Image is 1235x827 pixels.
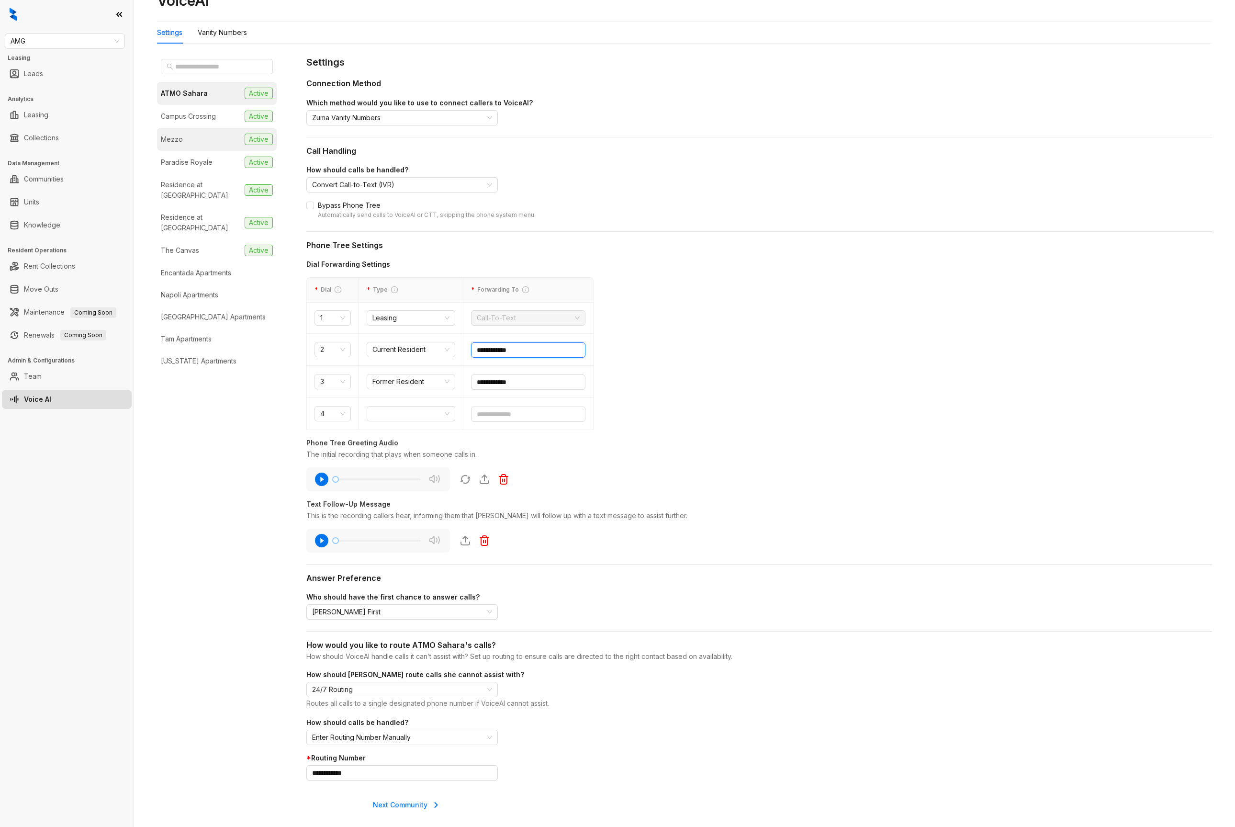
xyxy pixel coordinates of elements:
a: Team [24,367,42,386]
div: Next Community [373,800,441,810]
div: Settings [306,55,1212,70]
div: [GEOGRAPHIC_DATA] Apartments [161,312,266,322]
div: Campus Crossing [161,111,216,122]
div: Dial Forwarding Settings [306,259,594,270]
span: Bypass Phone Tree [314,200,539,220]
div: How should [PERSON_NAME] route calls she cannot assist with? [306,669,1212,680]
span: Enter Routing Number Manually [312,730,492,745]
li: Communities [2,170,132,189]
a: Move Outs [24,280,58,299]
div: How should VoiceAI handle calls it can’t assist with? Set up routing to ensure calls are directed... [306,651,1212,662]
span: AMG [11,34,119,48]
div: Who should have the first chance to answer calls? [306,592,1212,602]
div: How would you like to route ATMO Sahara's calls? [306,639,1212,651]
span: Zuma Vanity Numbers [312,111,492,125]
a: RenewalsComing Soon [24,326,106,345]
h3: Admin & Configurations [8,356,134,365]
li: Voice AI [2,390,132,409]
span: Kelsey Answers First [312,605,492,619]
li: Rent Collections [2,257,132,276]
div: Residence at [GEOGRAPHIC_DATA] [161,180,241,201]
span: Coming Soon [70,307,116,318]
a: Voice AI [24,390,51,409]
a: Communities [24,170,64,189]
span: Call-To-Text [477,311,580,325]
div: Routes all calls to a single designated phone number if VoiceAI cannot assist. [306,698,1212,710]
span: 2 [320,342,345,357]
li: Collections [2,128,132,147]
div: Napoli Apartments [161,290,218,300]
span: 3 [320,374,345,389]
div: Mezzo [161,134,183,145]
div: Encantada Apartments [161,268,231,278]
span: Active [245,157,273,168]
div: Phone Tree Settings [306,239,1212,251]
img: logo [10,8,17,21]
a: Knowledge [24,215,60,235]
h3: Analytics [8,95,134,103]
span: Former Resident [372,374,449,389]
a: Collections [24,128,59,147]
div: The Canvas [161,245,199,256]
span: search [167,63,173,70]
li: Knowledge [2,215,132,235]
div: Type [367,285,455,295]
div: How should calls be handled? [306,717,1212,728]
a: Units [24,193,39,212]
span: Active [245,184,273,196]
h3: Resident Operations [8,246,134,255]
a: Leasing [24,105,48,125]
div: Call Handling [306,145,1212,157]
span: Coming Soon [60,330,106,340]
div: Forwarding To [471,285,585,295]
span: 4 [320,407,345,421]
span: Active [245,111,273,122]
div: ATMO Sahara [161,88,208,99]
div: Tam Apartments [161,334,212,344]
li: Team [2,367,132,386]
span: Leasing [372,311,449,325]
div: This is the recording callers hear, informing them that [PERSON_NAME] will follow up with a text ... [306,510,1212,521]
div: The initial recording that plays when someone calls in. [306,449,1212,460]
span: 24/7 Routing [312,682,492,697]
h3: Data Management [8,159,134,168]
div: Which method would you like to use to connect callers to VoiceAI? [306,98,1212,108]
span: 1 [320,311,345,325]
div: Phone Tree Greeting Audio [306,438,1212,448]
span: Active [245,245,273,256]
div: Answer Preference [306,572,1212,584]
li: Move Outs [2,280,132,299]
span: Convert Call-to-Text (IVR) [312,178,492,192]
div: Routing Number [306,753,1212,763]
li: Renewals [2,326,132,345]
div: Residence at [GEOGRAPHIC_DATA] [161,212,241,233]
div: Automatically send calls to VoiceAI or CTT, skipping the phone system menu. [318,211,536,220]
div: Dial [314,285,351,295]
li: Maintenance [2,303,132,322]
span: Active [245,217,273,228]
div: [US_STATE] Apartments [161,356,236,366]
div: How should calls be handled? [306,165,1212,175]
li: Leasing [2,105,132,125]
span: Current Resident [372,342,449,357]
a: Leads [24,64,43,83]
span: Active [245,134,273,145]
span: Active [245,88,273,99]
li: Units [2,193,132,212]
div: Paradise Royale [161,157,213,168]
div: Connection Method [306,78,1212,90]
div: Text Follow-Up Message [306,499,1212,510]
div: Vanity Numbers [198,27,247,38]
h3: Leasing [8,54,134,62]
li: Leads [2,64,132,83]
a: Rent Collections [24,257,75,276]
div: Settings [157,27,182,38]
